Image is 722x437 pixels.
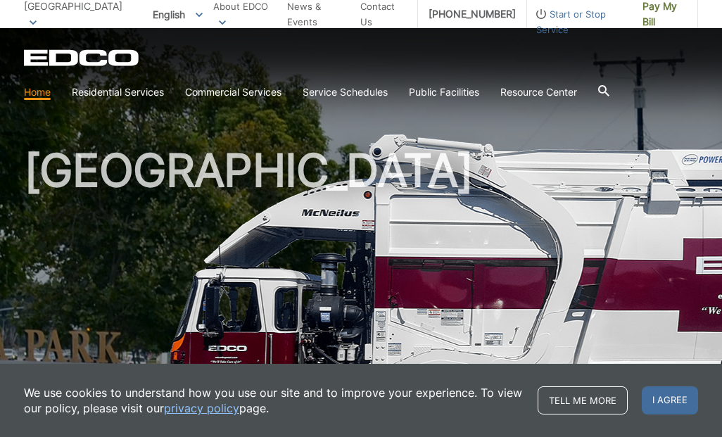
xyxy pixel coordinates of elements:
a: Public Facilities [409,84,479,100]
a: EDCD logo. Return to the homepage. [24,49,141,66]
p: We use cookies to understand how you use our site and to improve your experience. To view our pol... [24,385,524,416]
span: I agree [642,386,698,414]
a: Service Schedules [303,84,388,100]
a: Resource Center [500,84,577,100]
a: privacy policy [164,400,239,416]
a: Tell me more [538,386,628,414]
a: Commercial Services [185,84,281,100]
a: Home [24,84,51,100]
span: English [142,3,213,26]
a: Residential Services [72,84,164,100]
